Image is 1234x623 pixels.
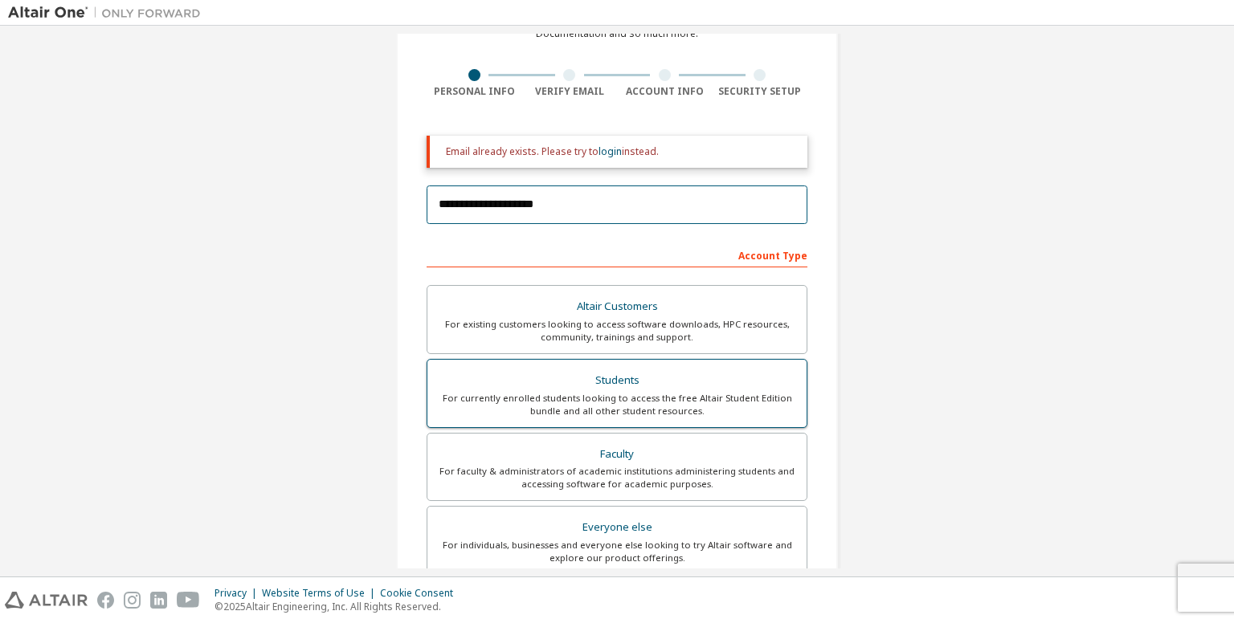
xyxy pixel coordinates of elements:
[124,592,141,609] img: instagram.svg
[599,145,622,158] a: login
[437,392,797,417] div: For currently enrolled students looking to access the free Altair Student Edition bundle and all ...
[215,587,262,600] div: Privacy
[437,465,797,491] div: For faculty & administrators of academic institutions administering students and accessing softwa...
[5,592,88,609] img: altair_logo.svg
[427,85,522,98] div: Personal Info
[437,369,797,392] div: Students
[380,587,463,600] div: Cookie Consent
[262,587,380,600] div: Website Terms of Use
[446,145,795,158] div: Email already exists. Please try to instead.
[215,600,463,613] p: © 2025 Altair Engineering, Inc. All Rights Reserved.
[617,85,713,98] div: Account Info
[177,592,200,609] img: youtube.svg
[437,516,797,539] div: Everyone else
[437,539,797,564] div: For individuals, businesses and everyone else looking to try Altair software and explore our prod...
[713,85,808,98] div: Security Setup
[437,443,797,466] div: Faculty
[437,295,797,318] div: Altair Customers
[150,592,167,609] img: linkedin.svg
[437,318,797,344] div: For existing customers looking to access software downloads, HPC resources, community, trainings ...
[522,85,618,98] div: Verify Email
[8,5,209,21] img: Altair One
[427,242,807,267] div: Account Type
[97,592,114,609] img: facebook.svg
